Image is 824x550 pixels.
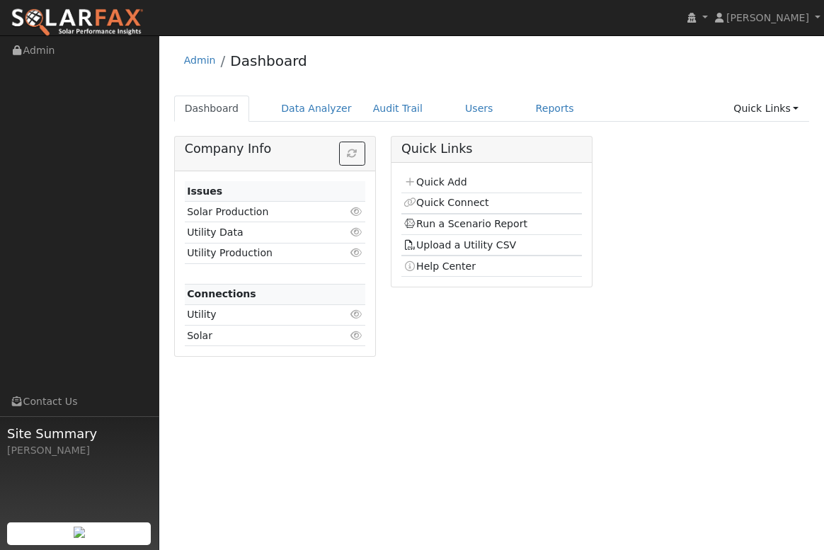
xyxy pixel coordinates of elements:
[174,96,250,122] a: Dashboard
[350,248,363,258] i: Click to view
[270,96,362,122] a: Data Analyzer
[404,197,488,208] a: Quick Connect
[404,218,527,229] a: Run a Scenario Report
[185,142,365,156] h5: Company Info
[185,202,336,222] td: Solar Production
[7,443,151,458] div: [PERSON_NAME]
[350,309,363,319] i: Click to view
[350,331,363,340] i: Click to view
[454,96,504,122] a: Users
[187,288,256,299] strong: Connections
[11,8,144,38] img: SolarFax
[362,96,433,122] a: Audit Trail
[185,243,336,263] td: Utility Production
[525,96,585,122] a: Reports
[350,207,363,217] i: Click to view
[404,239,516,251] a: Upload a Utility CSV
[230,52,307,69] a: Dashboard
[7,424,151,443] span: Site Summary
[401,142,582,156] h5: Quick Links
[350,227,363,237] i: Click to view
[185,222,336,243] td: Utility Data
[723,96,809,122] a: Quick Links
[404,176,467,188] a: Quick Add
[187,185,222,197] strong: Issues
[185,326,336,346] td: Solar
[404,260,476,272] a: Help Center
[185,304,336,325] td: Utility
[74,527,85,538] img: retrieve
[184,55,216,66] a: Admin
[726,12,809,23] span: [PERSON_NAME]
